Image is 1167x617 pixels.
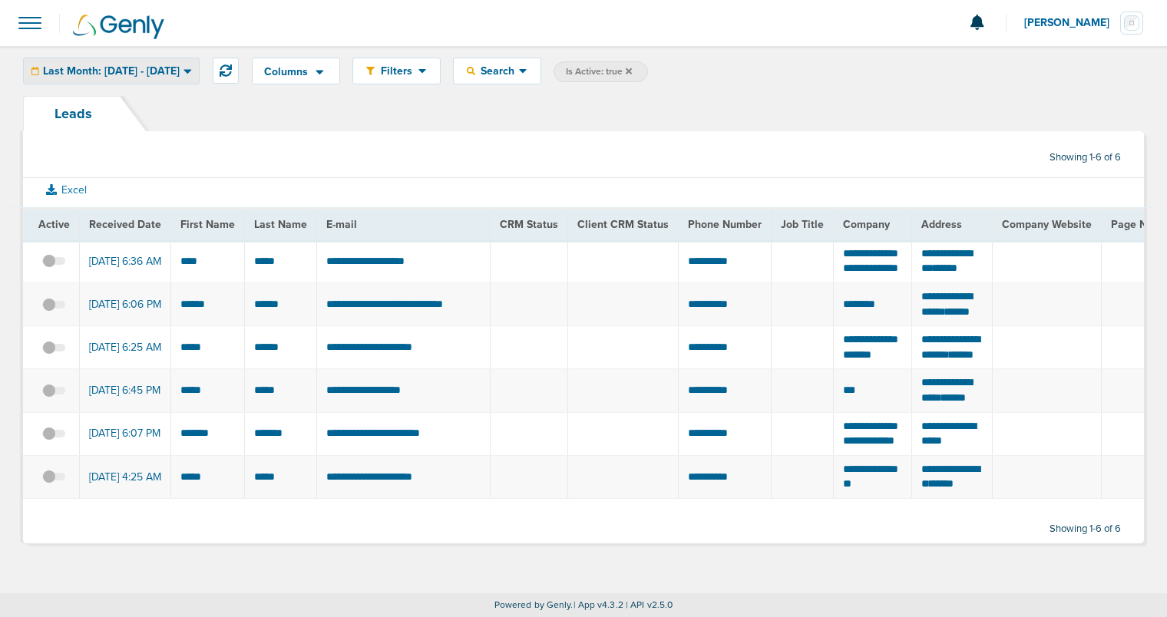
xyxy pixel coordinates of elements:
span: Search [475,64,519,78]
span: | App v4.3.2 [574,599,623,610]
th: Company Website [992,209,1101,240]
th: Client CRM Status [568,209,679,240]
td: [DATE] 6:06 PM [80,282,171,325]
span: Columns [264,67,308,78]
span: First Name [180,218,235,231]
th: Company [834,209,912,240]
td: [DATE] 6:45 PM [80,369,171,412]
td: [DATE] 4:25 AM [80,455,171,498]
th: Address [911,209,992,240]
span: Showing 1-6 of 6 [1050,151,1121,164]
span: | API v2.5.0 [626,599,673,610]
span: Last Month: [DATE] - [DATE] [43,66,180,77]
span: Filters [375,64,418,78]
th: Job Title [772,209,834,240]
span: CRM Status [500,218,558,231]
td: [DATE] 6:07 PM [80,412,171,455]
span: Showing 1-6 of 6 [1050,523,1121,536]
button: Excel [35,180,98,200]
td: [DATE] 6:25 AM [80,326,171,369]
span: E-mail [326,218,357,231]
img: Genly [73,15,164,39]
span: Is Active: true [566,65,632,78]
span: Received Date [89,218,161,231]
span: Active [38,218,70,231]
a: Leads [23,96,124,131]
span: Last Name [254,218,307,231]
span: Phone Number [688,218,762,231]
span: [PERSON_NAME] [1024,18,1120,28]
td: [DATE] 6:36 AM [80,240,171,283]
